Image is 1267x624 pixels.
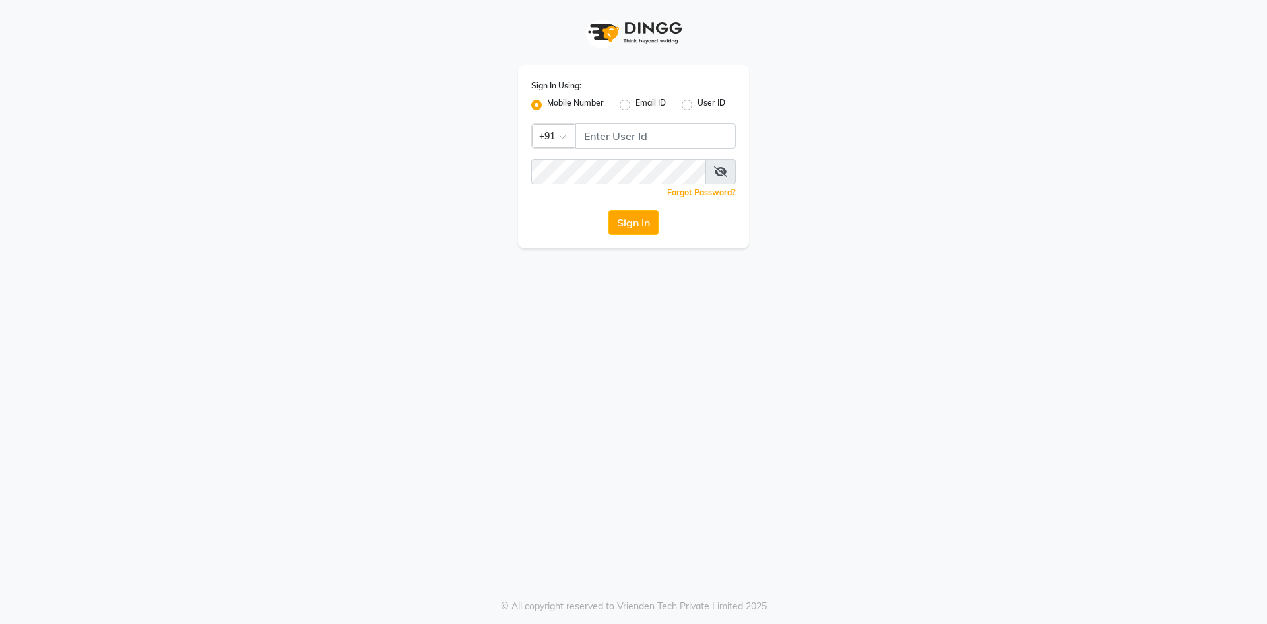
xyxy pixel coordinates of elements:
label: Email ID [635,97,666,113]
input: Username [575,123,736,149]
img: logo1.svg [581,13,686,52]
label: User ID [698,97,725,113]
a: Forgot Password? [667,188,736,197]
button: Sign In [608,210,659,235]
input: Username [531,159,706,184]
label: Sign In Using: [531,80,581,92]
label: Mobile Number [547,97,604,113]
